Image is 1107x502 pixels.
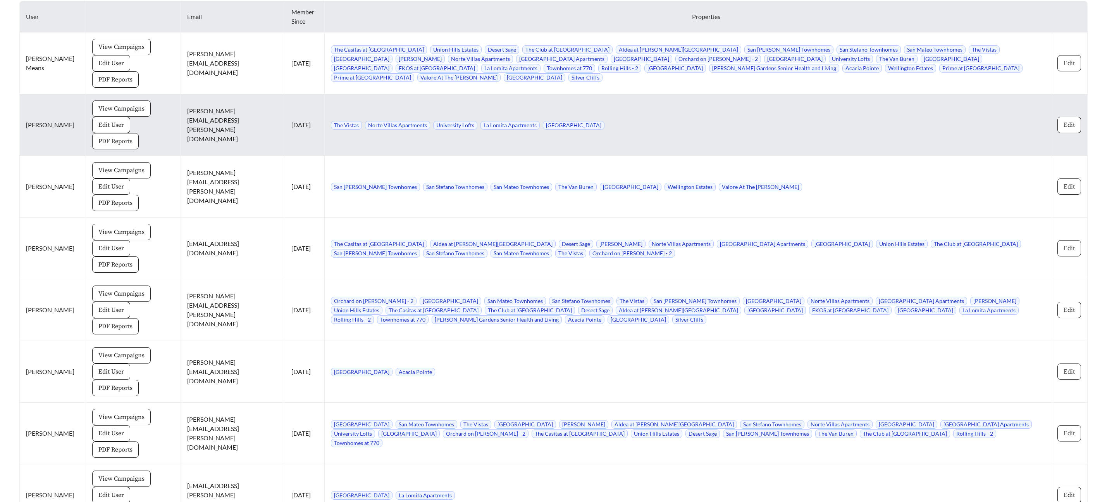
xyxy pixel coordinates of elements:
[485,45,519,54] span: Desert Sage
[92,364,130,380] button: Edit User
[20,403,86,464] td: [PERSON_NAME]
[285,94,325,156] td: [DATE]
[842,64,882,73] span: Acacia Pointe
[717,240,808,248] span: [GEOGRAPHIC_DATA] Apartments
[1057,302,1081,318] button: Edit
[1064,367,1075,376] span: Edit
[631,429,682,438] span: Union Hills Estates
[92,367,130,375] a: Edit User
[331,297,417,305] span: Orchard on [PERSON_NAME] - 2
[1064,59,1075,68] span: Edit
[92,104,151,112] a: View Campaigns
[860,429,950,438] span: The Club at [GEOGRAPHIC_DATA]
[331,64,393,73] span: [GEOGRAPHIC_DATA]
[92,351,151,358] a: View Campaigns
[423,183,487,191] span: San Stefano Townhomes
[92,162,151,178] button: View Campaigns
[92,347,151,364] button: View Campaigns
[92,318,139,334] button: PDF Reports
[181,94,285,156] td: [PERSON_NAME][EMAIL_ADDRESS][PERSON_NAME][DOMAIN_NAME]
[616,45,741,54] span: Aldea at [PERSON_NAME][GEOGRAPHIC_DATA]
[331,240,427,248] span: The Casitas at [GEOGRAPHIC_DATA]
[740,420,804,429] span: San Stefano Townhomes
[939,64,1023,73] span: Prime at [GEOGRAPHIC_DATA]
[181,156,285,218] td: [PERSON_NAME][EMAIL_ADDRESS][PERSON_NAME][DOMAIN_NAME]
[970,297,1019,305] span: [PERSON_NAME]
[365,121,430,130] span: Norte Villas Apartments
[92,71,139,88] button: PDF Reports
[559,420,608,429] span: [PERSON_NAME]
[885,64,936,73] span: Wellington Estates
[285,1,325,33] th: Member Since
[1057,55,1081,71] button: Edit
[608,315,669,324] span: [GEOGRAPHIC_DATA]
[331,439,382,447] span: Townhomes at 770
[92,240,130,256] button: Edit User
[285,33,325,94] td: [DATE]
[98,490,124,500] span: Edit User
[420,297,481,305] span: [GEOGRAPHIC_DATA]
[921,55,982,63] span: [GEOGRAPHIC_DATA]
[719,183,802,191] span: Valore At The [PERSON_NAME]
[331,55,393,63] span: [GEOGRAPHIC_DATA]
[98,244,124,253] span: Edit User
[331,491,393,500] span: [GEOGRAPHIC_DATA]
[285,403,325,464] td: [DATE]
[92,166,151,173] a: View Campaigns
[396,420,457,429] span: San Mateo Townhomes
[92,491,130,498] a: Edit User
[672,315,706,324] span: Silver Cliffs
[649,240,714,248] span: Norte Villas Apartments
[895,306,956,315] span: [GEOGRAPHIC_DATA]
[709,64,839,73] span: [PERSON_NAME] Gardens Senior Health and Living
[98,383,133,393] span: PDF Reports
[92,409,151,425] button: View Campaigns
[92,413,151,420] a: View Campaigns
[92,100,151,117] button: View Campaigns
[959,306,1019,315] span: La Lomita Apartments
[543,121,604,130] span: [GEOGRAPHIC_DATA]
[1057,240,1081,256] button: Edit
[837,45,901,54] span: San Stefano Townhomes
[396,491,455,500] span: La Lomita Apartments
[644,64,706,73] span: [GEOGRAPHIC_DATA]
[92,302,130,318] button: Edit User
[1064,182,1075,191] span: Edit
[396,368,435,376] span: Acacia Pointe
[181,1,285,33] th: Email
[589,249,675,258] span: Orchard on [PERSON_NAME] - 2
[20,156,86,218] td: [PERSON_NAME]
[331,249,420,258] span: San [PERSON_NAME] Townhomes
[555,249,586,258] span: The Vistas
[1057,364,1081,380] button: Edit
[904,45,966,54] span: San Mateo Townhomes
[92,117,130,133] button: Edit User
[331,420,393,429] span: [GEOGRAPHIC_DATA]
[611,420,737,429] span: Aldea at [PERSON_NAME][GEOGRAPHIC_DATA]
[809,306,892,315] span: EKOS at [GEOGRAPHIC_DATA]
[181,279,285,341] td: [PERSON_NAME][EMAIL_ADDRESS][PERSON_NAME][DOMAIN_NAME]
[92,228,151,235] a: View Campaigns
[92,224,151,240] button: View Campaigns
[559,240,593,248] span: Desert Sage
[92,133,139,149] button: PDF Reports
[98,474,145,483] span: View Campaigns
[811,240,873,248] span: [GEOGRAPHIC_DATA]
[807,297,873,305] span: Norte Villas Apartments
[616,297,647,305] span: The Vistas
[504,73,565,82] span: [GEOGRAPHIC_DATA]
[98,289,145,298] span: View Campaigns
[600,183,661,191] span: [GEOGRAPHIC_DATA]
[1057,178,1081,195] button: Edit
[484,297,546,305] span: San Mateo Townhomes
[98,42,145,52] span: View Campaigns
[598,64,641,73] span: Rolling Hills - 2
[1064,490,1075,500] span: Edit
[92,380,139,396] button: PDF Reports
[651,297,740,305] span: San [PERSON_NAME] Townhomes
[876,420,937,429] span: [GEOGRAPHIC_DATA]
[386,306,482,315] span: The Casitas at [GEOGRAPHIC_DATA]
[665,183,716,191] span: Wellington Estates
[430,240,556,248] span: Aldea at [PERSON_NAME][GEOGRAPHIC_DATA]
[532,429,628,438] span: The Casitas at [GEOGRAPHIC_DATA]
